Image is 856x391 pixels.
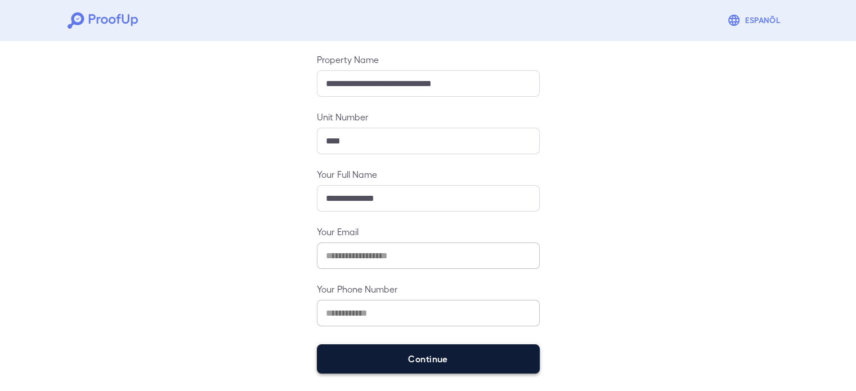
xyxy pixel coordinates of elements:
[317,282,540,295] label: Your Phone Number
[317,168,540,181] label: Your Full Name
[317,344,540,374] button: Continue
[317,225,540,238] label: Your Email
[317,110,540,123] label: Unit Number
[723,9,788,32] button: Espanõl
[317,53,540,66] label: Property Name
